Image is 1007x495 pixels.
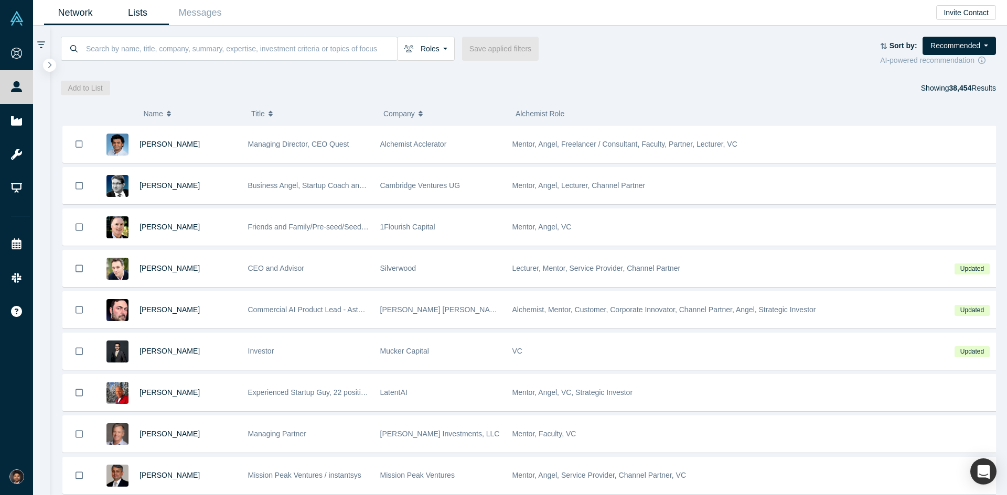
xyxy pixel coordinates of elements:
a: [PERSON_NAME] [140,264,200,272]
span: Updated [955,346,989,357]
a: [PERSON_NAME] [140,181,200,190]
img: Richard Svinkin's Profile Image [106,299,128,321]
img: Gnani Palanikumar's Profile Image [106,134,128,156]
button: Bookmark [63,457,95,493]
span: Alchemist Acclerator [380,140,447,148]
button: Roles [397,37,455,61]
strong: 38,454 [949,84,971,92]
span: Mentor, Angel, VC [512,223,572,231]
button: Bookmark [63,250,95,287]
button: Bookmark [63,375,95,411]
span: 1Flourish Capital [380,223,435,231]
span: Alchemist, Mentor, Customer, Corporate Innovator, Channel Partner, Angel, Strategic Investor [512,305,816,314]
img: Jerry Chen's Profile Image [106,340,128,362]
span: Updated [955,263,989,274]
span: Updated [955,305,989,316]
span: Company [383,103,415,125]
a: [PERSON_NAME] [140,140,200,148]
a: [PERSON_NAME] [140,305,200,314]
span: Investor [248,347,274,355]
button: Recommended [923,37,996,55]
span: Commercial AI Product Lead - Astellas & Angel Investor - [PERSON_NAME] [PERSON_NAME] Capital, Alc... [248,305,637,314]
span: CEO and Advisor [248,264,304,272]
a: Network [44,1,106,25]
span: LatentAI [380,388,408,397]
button: Name [143,103,240,125]
button: Company [383,103,505,125]
a: [PERSON_NAME] [140,388,200,397]
span: Friends and Family/Pre-seed/Seed Angel and VC Investor [248,223,437,231]
span: VC [512,347,522,355]
span: [PERSON_NAME] [PERSON_NAME] Capital [380,305,528,314]
span: Mentor, Faculty, VC [512,430,576,438]
span: Mucker Capital [380,347,429,355]
span: Mission Peak Ventures / instantsys [248,471,361,479]
span: Mission Peak Ventures [380,471,455,479]
img: Vipin Chawla's Profile Image [106,465,128,487]
img: David Lane's Profile Image [106,216,128,238]
button: Bookmark [63,126,95,162]
button: Add to List [61,81,110,95]
span: Title [251,103,265,125]
span: Cambridge Ventures UG [380,181,460,190]
span: Silverwood [380,264,416,272]
strong: Sort by: [890,41,917,50]
button: Bookmark [63,209,95,245]
span: Mentor, Angel, Freelancer / Consultant, Faculty, Partner, Lecturer, VC [512,140,737,148]
span: [PERSON_NAME] Investments, LLC [380,430,500,438]
button: Bookmark [63,292,95,328]
button: Save applied filters [462,37,539,61]
button: Bookmark [63,333,95,369]
span: Managing Director, CEO Quest [248,140,349,148]
div: Showing [921,81,996,95]
span: Business Angel, Startup Coach and best-selling author [248,181,426,190]
span: Mentor, Angel, Lecturer, Channel Partner [512,181,646,190]
span: Mentor, Angel, Service Provider, Channel Partner, VC [512,471,687,479]
span: Mentor, Angel, VC, Strategic Investor [512,388,633,397]
a: [PERSON_NAME] [140,471,200,479]
span: Results [949,84,996,92]
img: Alchemist Vault Logo [9,11,24,26]
span: Alchemist Role [516,109,564,118]
a: [PERSON_NAME] [140,430,200,438]
button: Invite Contact [936,5,996,20]
div: AI-powered recommendation [880,55,996,66]
span: Experienced Startup Guy, 22 positive exits to date [248,388,410,397]
a: Messages [169,1,231,25]
a: [PERSON_NAME] [140,347,200,355]
img: Alexander Shartsis's Profile Image [106,258,128,280]
span: Managing Partner [248,430,306,438]
input: Search by name, title, company, summary, expertise, investment criteria or topics of focus [85,36,397,61]
a: [PERSON_NAME] [140,223,200,231]
span: Name [143,103,163,125]
img: Martin Giese's Profile Image [106,175,128,197]
img: Bruce Graham's Profile Image [106,382,128,404]
button: Title [251,103,372,125]
a: Lists [106,1,169,25]
button: Bookmark [63,168,95,204]
img: Shine Oovattil's Account [9,469,24,484]
span: Lecturer, Mentor, Service Provider, Channel Partner [512,264,681,272]
button: Bookmark [63,416,95,452]
img: Steve King's Profile Image [106,423,128,445]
